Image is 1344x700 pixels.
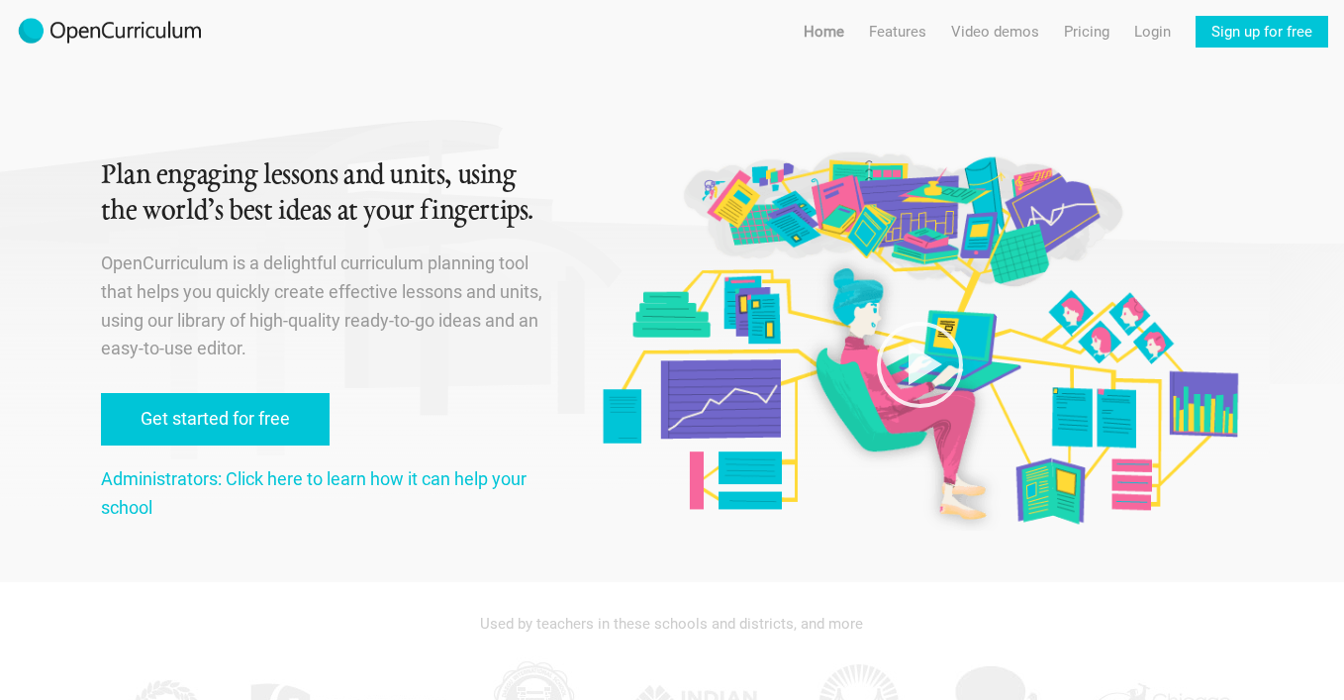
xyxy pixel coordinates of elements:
[1196,16,1328,48] a: Sign up for free
[101,468,527,518] a: Administrators: Click here to learn how it can help your school
[804,16,844,48] a: Home
[16,16,204,48] img: 2017-logo-m.png
[1064,16,1109,48] a: Pricing
[101,158,550,230] h1: Plan engaging lessons and units, using the world’s best ideas at your fingertips.
[101,250,550,363] p: OpenCurriculum is a delightful curriculum planning tool that helps you quickly create effective l...
[951,16,1039,48] a: Video demos
[101,393,330,446] a: Get started for free
[869,16,926,48] a: Features
[1134,16,1171,48] a: Login
[101,602,1243,646] div: Used by teachers in these schools and districts, and more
